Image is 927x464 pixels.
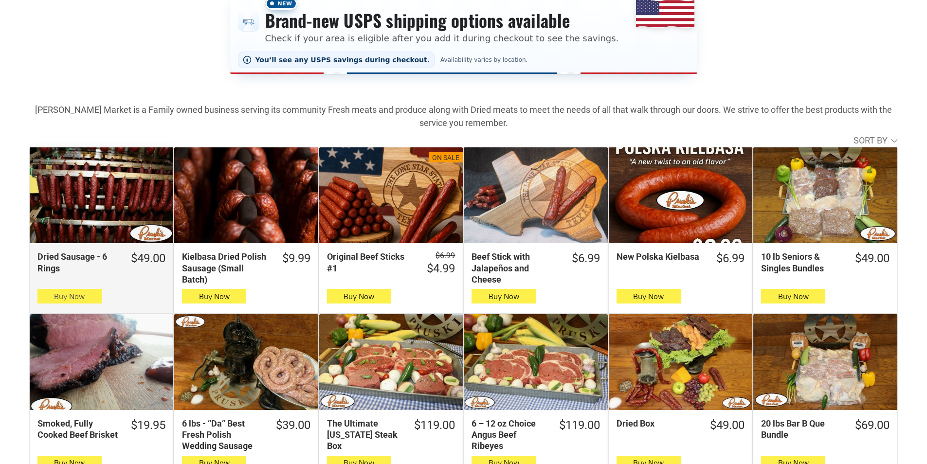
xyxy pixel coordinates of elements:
div: Smoked, Fully Cooked Beef Brisket [37,418,118,441]
a: $6.99 $4.99Original Beef Sticks #1 [319,251,463,276]
div: $49.00 [855,251,890,266]
button: Buy Now [761,289,825,303]
a: Smoked, Fully Cooked Beef Brisket [30,314,173,410]
a: Kielbasa Dried Polish Sausage (Small Batch) [174,147,318,243]
a: $119.006 – 12 oz Choice Angus Beef Ribeyes [464,418,607,452]
a: The Ultimate Texas Steak Box [319,314,463,410]
span: Buy Now [344,292,374,301]
div: 20 lbs Bar B Que Bundle [761,418,842,441]
div: Beef Stick with Jalapeños and Cheese [472,251,559,285]
span: You’ll see any USPS savings during checkout. [255,56,430,64]
div: $119.00 [559,418,600,433]
a: $119.00The Ultimate [US_STATE] Steak Box [319,418,463,452]
a: 10 lb Seniors &amp; Singles Bundles [753,147,897,243]
a: Beef Stick with Jalapeños and Cheese [464,147,607,243]
div: On Sale [432,153,459,163]
div: $6.99 [716,251,745,266]
button: Buy Now [182,289,246,303]
a: Dried Sausage - 6 Rings [30,147,173,243]
div: $69.00 [855,418,890,433]
a: $9.99Kielbasa Dried Polish Sausage (Small Batch) [174,251,318,285]
a: $49.0010 lb Seniors & Singles Bundles [753,251,897,274]
div: $19.95 [131,418,165,433]
a: 20 lbs Bar B Que Bundle [753,314,897,410]
div: Dried Box [617,418,697,429]
h3: Brand-new USPS shipping options available [265,10,619,31]
a: $6.99New Polska Kielbasa [609,251,752,266]
div: The Ultimate [US_STATE] Steak Box [327,418,401,452]
button: Buy Now [37,289,102,303]
span: Buy Now [489,292,519,301]
a: New Polska Kielbasa [609,147,752,243]
div: Kielbasa Dried Polish Sausage (Small Batch) [182,251,269,285]
div: 6 – 12 oz Choice Angus Beef Ribeyes [472,418,546,452]
div: $39.00 [276,418,310,433]
a: $49.00Dried Box [609,418,752,433]
div: $6.99 [572,251,600,266]
a: $6.99Beef Stick with Jalapeños and Cheese [464,251,607,285]
a: $69.0020 lbs Bar B Que Bundle [753,418,897,441]
div: $119.00 [414,418,455,433]
div: $4.99 [427,261,455,276]
p: Check if your area is eligible after you add it during checkout to see the savings. [265,32,619,45]
span: Buy Now [199,292,230,301]
a: $19.95Smoked, Fully Cooked Beef Brisket [30,418,173,441]
a: On SaleOriginal Beef Sticks #1 [319,147,463,243]
s: $6.99 [436,251,455,260]
div: 10 lb Seniors & Singles Bundles [761,251,842,274]
div: $49.00 [710,418,745,433]
div: $9.99 [282,251,310,266]
button: Buy Now [327,289,391,303]
div: Dried Sausage - 6 Rings [37,251,118,274]
a: $39.006 lbs - “Da” Best Fresh Polish Wedding Sausage [174,418,318,452]
a: 6 lbs - “Da” Best Fresh Polish Wedding Sausage [174,314,318,410]
div: 6 lbs - “Da” Best Fresh Polish Wedding Sausage [182,418,263,452]
strong: [PERSON_NAME] Market is a Family owned business serving its community Fresh meats and produce alo... [35,105,892,128]
a: Dried Box [609,314,752,410]
a: 6 – 12 oz Choice Angus Beef Ribeyes [464,314,607,410]
span: Buy Now [778,292,809,301]
button: Buy Now [617,289,681,303]
div: $49.00 [131,251,165,266]
span: Availability varies by location. [438,56,529,63]
div: Original Beef Sticks #1 [327,251,414,274]
div: New Polska Kielbasa [617,251,704,262]
span: Buy Now [54,292,85,301]
button: Buy Now [472,289,536,303]
span: Buy Now [633,292,664,301]
a: $49.00Dried Sausage - 6 Rings [30,251,173,274]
